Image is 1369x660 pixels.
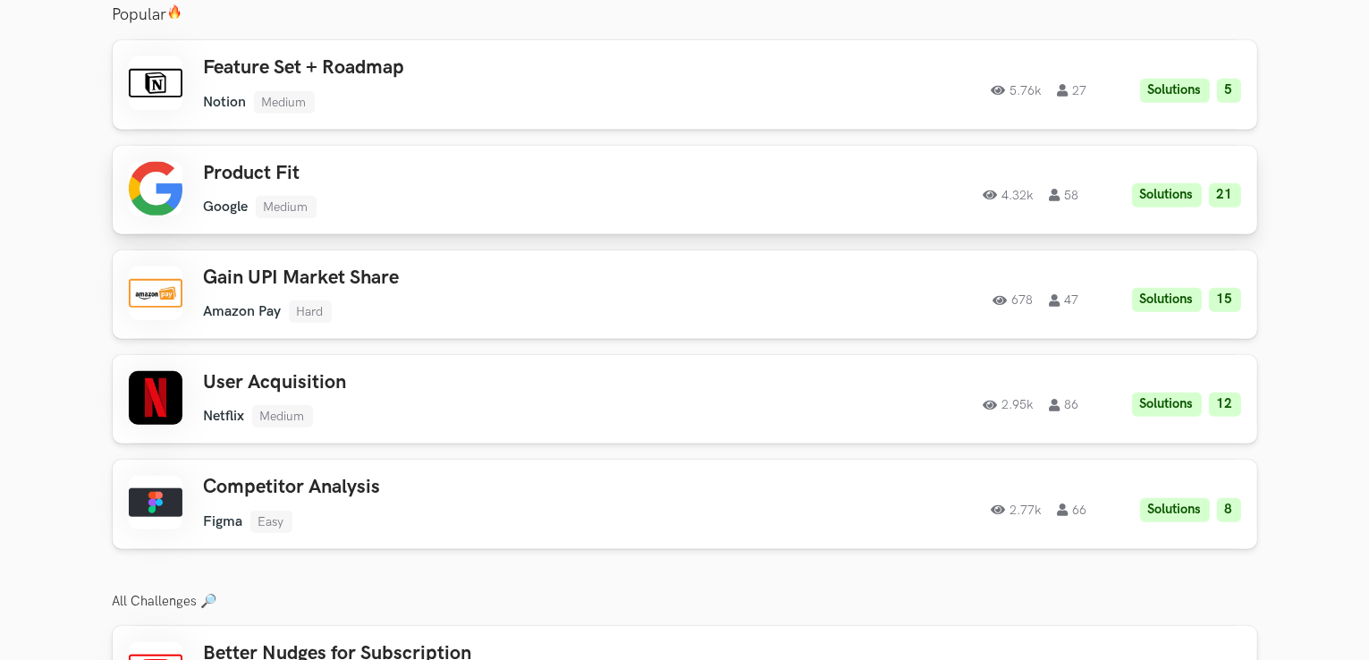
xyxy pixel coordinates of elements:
li: Solutions [1132,183,1202,207]
li: Medium [252,405,313,427]
img: 🔥 [167,4,182,20]
li: Solutions [1132,288,1202,312]
a: Feature Set + RoadmapNotionMedium5.76k27Solutions5 [113,40,1257,129]
a: Gain UPI Market ShareAmazon PayHard67847Solutions15 [113,250,1257,339]
li: Solutions [1140,498,1210,522]
h3: Competitor Analysis [204,476,712,499]
span: 47 [1050,294,1079,307]
h3: All Challenges 🔎 [113,594,1257,610]
li: Hard [289,300,332,323]
span: 27 [1058,84,1087,97]
li: 12 [1209,393,1241,417]
span: 58 [1050,189,1079,201]
span: 2.77k [992,503,1042,516]
li: Medium [256,196,317,218]
li: Solutions [1132,393,1202,417]
li: Figma [204,513,243,530]
h3: User Acquisition [204,371,712,394]
li: 21 [1209,183,1241,207]
a: User AcquisitionNetflixMedium2.95k86Solutions12 [113,355,1257,444]
span: 86 [1050,399,1079,411]
li: Medium [254,91,315,114]
li: Amazon Pay [204,303,282,320]
li: Notion [204,94,247,111]
a: Product FitGoogleMedium4.32k58Solutions21 [113,146,1257,234]
li: Easy [250,511,292,533]
h3: Popular [113,4,1257,25]
li: 15 [1209,288,1241,312]
span: 66 [1058,503,1087,516]
li: Google [204,199,249,216]
li: Netflix [204,408,245,425]
li: 5 [1217,79,1241,103]
h3: Gain UPI Market Share [204,267,712,290]
span: 2.95k [984,399,1034,411]
h3: Feature Set + Roadmap [204,56,712,80]
a: Competitor AnalysisFigmaEasy2.77k66Solutions8 [113,460,1257,548]
li: Solutions [1140,79,1210,103]
h3: Product Fit [204,162,712,185]
span: 5.76k [992,84,1042,97]
span: 4.32k [984,189,1034,201]
li: 8 [1217,498,1241,522]
span: 678 [993,294,1034,307]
